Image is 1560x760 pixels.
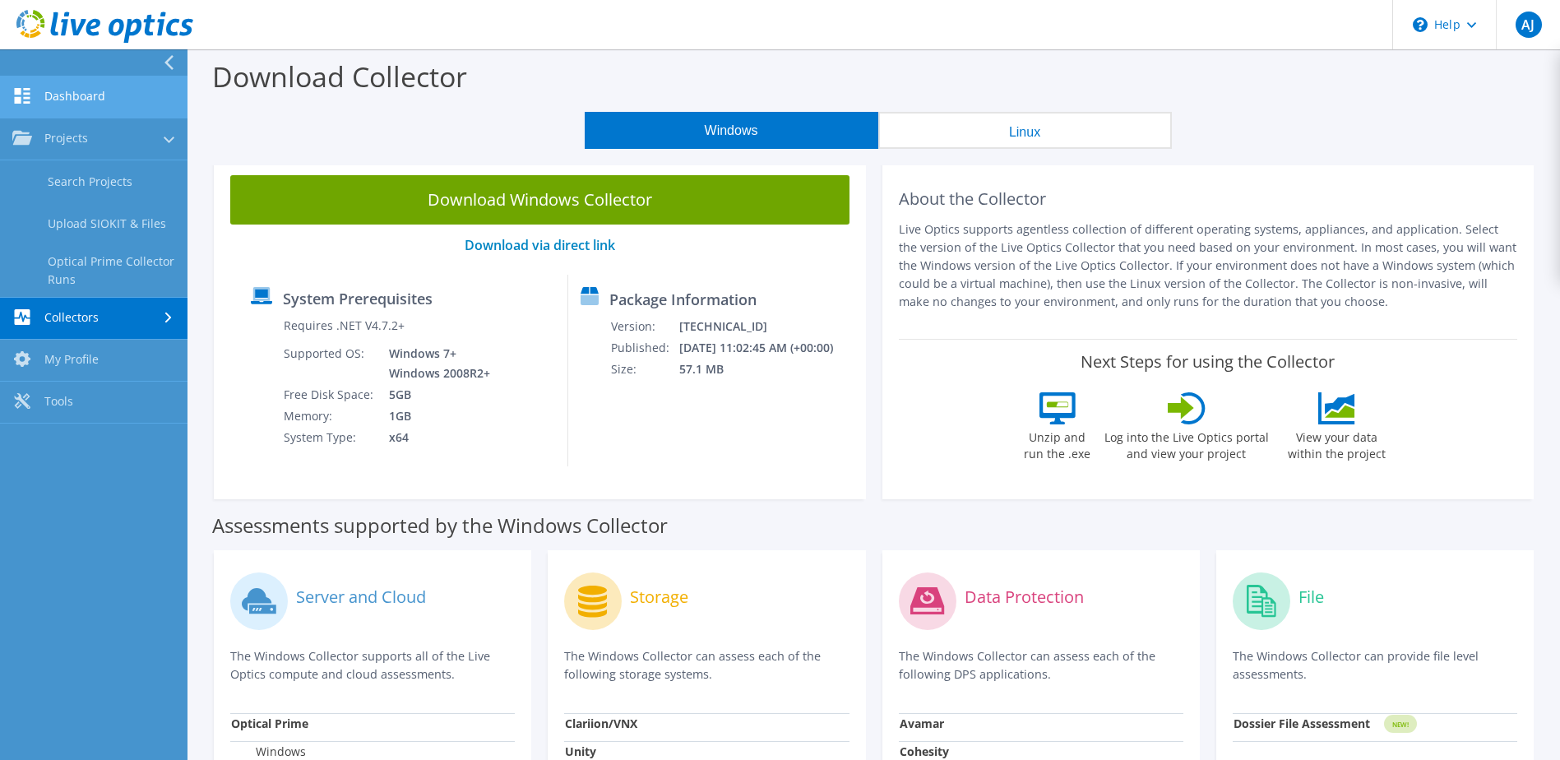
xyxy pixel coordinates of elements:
td: Free Disk Space: [283,384,377,405]
strong: Avamar [900,716,944,731]
strong: Dossier File Assessment [1234,716,1370,731]
h2: About the Collector [899,189,1518,209]
td: Size: [610,359,678,380]
strong: Clariion/VNX [565,716,637,731]
button: Linux [878,112,1172,149]
td: [TECHNICAL_ID] [678,316,855,337]
td: Memory: [283,405,377,427]
td: 5GB [377,384,493,405]
span: AJ [1516,12,1542,38]
svg: \n [1413,17,1428,32]
label: Server and Cloud [296,589,426,605]
label: Unzip and run the .exe [1020,424,1095,462]
td: 1GB [377,405,493,427]
td: [DATE] 11:02:45 AM (+00:00) [678,337,855,359]
label: Download Collector [212,58,467,95]
td: 57.1 MB [678,359,855,380]
label: Log into the Live Optics portal and view your project [1104,424,1270,462]
label: System Prerequisites [283,290,433,307]
p: The Windows Collector can assess each of the following DPS applications. [899,647,1183,684]
td: System Type: [283,427,377,448]
strong: Optical Prime [231,716,308,731]
a: Download via direct link [465,236,615,254]
label: Requires .NET V4.7.2+ [284,317,405,334]
p: Live Optics supports agentless collection of different operating systems, appliances, and applica... [899,220,1518,311]
p: The Windows Collector supports all of the Live Optics compute and cloud assessments. [230,647,515,684]
tspan: NEW! [1391,720,1408,729]
p: The Windows Collector can provide file level assessments. [1233,647,1517,684]
strong: Cohesity [900,744,949,759]
label: Storage [630,589,688,605]
label: File [1298,589,1324,605]
label: Windows [231,744,306,760]
label: Package Information [609,291,757,308]
button: Windows [585,112,878,149]
label: Assessments supported by the Windows Collector [212,517,668,534]
td: Windows 7+ Windows 2008R2+ [377,343,493,384]
td: Version: [610,316,678,337]
td: Supported OS: [283,343,377,384]
a: Download Windows Collector [230,175,849,225]
strong: Unity [565,744,596,759]
label: Data Protection [965,589,1084,605]
label: Next Steps for using the Collector [1081,352,1335,372]
label: View your data within the project [1278,424,1396,462]
td: x64 [377,427,493,448]
td: Published: [610,337,678,359]
p: The Windows Collector can assess each of the following storage systems. [564,647,849,684]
